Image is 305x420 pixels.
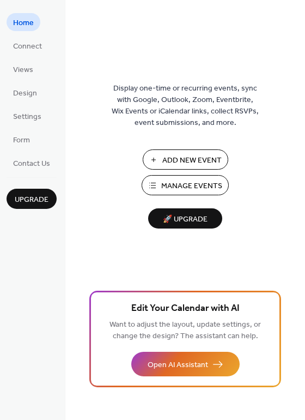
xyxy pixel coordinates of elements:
[13,41,42,52] span: Connect
[109,317,261,344] span: Want to adjust the layout, update settings, or change the design? The assistant can help.
[7,189,57,209] button: Upgrade
[13,135,30,146] span: Form
[7,37,48,55] a: Connect
[7,107,48,125] a: Settings
[13,64,33,76] span: Views
[148,208,222,229] button: 🚀 Upgrade
[143,149,228,170] button: Add New Event
[7,83,44,101] a: Design
[142,175,229,195] button: Manage Events
[15,194,48,206] span: Upgrade
[13,88,37,99] span: Design
[7,130,36,148] a: Form
[7,13,40,31] a: Home
[112,83,259,129] span: Display one-time or recurring events, sync with Google, Outlook, Zoom, Eventbrite, Wix Events or ...
[13,111,41,123] span: Settings
[155,212,216,227] span: 🚀 Upgrade
[13,158,50,170] span: Contact Us
[13,17,34,29] span: Home
[7,60,40,78] a: Views
[7,154,57,172] a: Contact Us
[131,301,240,316] span: Edit Your Calendar with AI
[148,359,208,371] span: Open AI Assistant
[161,181,222,192] span: Manage Events
[131,352,240,376] button: Open AI Assistant
[162,155,222,166] span: Add New Event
